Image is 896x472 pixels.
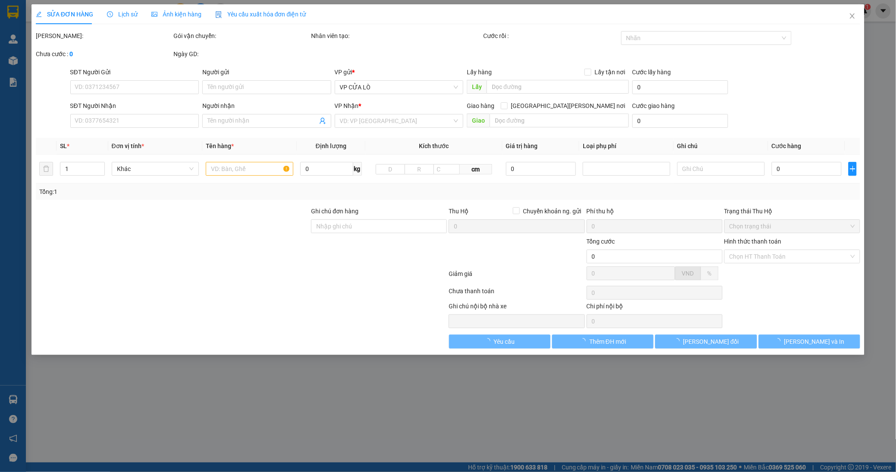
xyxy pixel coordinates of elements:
[724,206,860,216] div: Trạng thái Thu Hộ
[215,11,222,18] img: icon
[587,206,723,219] div: Phí thu hộ
[449,301,585,314] div: Ghi chú nội bộ nhà xe
[39,162,53,176] button: delete
[70,67,199,77] div: SĐT Người Gửi
[340,81,459,94] span: VP CỬA LÒ
[449,208,468,215] span: Thu Hộ
[60,143,67,149] span: SL
[36,31,172,41] div: [PERSON_NAME]:
[484,338,494,344] span: loading
[335,67,464,77] div: VP gửi
[840,4,865,29] button: Close
[36,11,42,17] span: edit
[494,337,515,346] span: Yêu cầu
[674,338,683,344] span: loading
[21,37,85,66] span: [GEOGRAPHIC_DATA], [GEOGRAPHIC_DATA] ↔ [GEOGRAPHIC_DATA]
[508,101,629,111] span: [GEOGRAPHIC_DATA][PERSON_NAME] nơi
[311,219,447,233] input: Ghi chú đơn hàng
[70,101,199,111] div: SĐT Người Nhận
[206,143,234,149] span: Tên hàng
[22,7,84,35] strong: CHUYỂN PHÁT NHANH AN PHÚ QUÝ
[849,13,856,19] span: close
[107,11,138,18] span: Lịch sử
[206,162,293,176] input: VD: Bàn, Ghế
[589,337,626,346] span: Thêm ĐH mới
[587,301,723,314] div: Chi phí nội bộ
[579,138,674,155] th: Loại phụ phí
[353,162,362,176] span: kg
[724,238,782,245] label: Hình thức thanh toán
[520,206,585,216] span: Chuyển khoản ng. gửi
[36,49,172,59] div: Chưa cước :
[311,31,481,41] div: Nhân viên tạo:
[591,67,629,77] span: Lấy tận nơi
[775,338,784,344] span: loading
[39,187,346,196] div: Tổng: 1
[4,47,19,89] img: logo
[729,220,855,233] span: Chọn trạng thái
[632,114,728,128] input: Cước giao hàng
[759,335,860,348] button: [PERSON_NAME] và In
[849,162,857,176] button: plus
[448,269,585,284] div: Giảm giá
[483,31,619,41] div: Cước rồi :
[707,270,712,277] span: %
[772,143,802,149] span: Cước hàng
[151,11,201,18] span: Ảnh kiện hàng
[490,114,629,127] input: Dọc đường
[107,11,113,17] span: clock-circle
[674,138,768,155] th: Ghi chú
[173,31,309,41] div: Gói vận chuyển:
[683,337,739,346] span: [PERSON_NAME] đổi
[419,143,449,149] span: Kích thước
[376,164,405,174] input: D
[36,11,93,18] span: SỬA ĐƠN HÀNG
[151,11,157,17] span: picture
[449,335,550,348] button: Yêu cầu
[112,143,144,149] span: Đơn vị tính
[677,162,765,176] input: Ghi Chú
[215,11,306,18] span: Yêu cầu xuất hóa đơn điện tử
[117,162,194,175] span: Khác
[335,102,359,109] span: VP Nhận
[467,80,487,94] span: Lấy
[202,101,331,111] div: Người nhận
[467,69,492,76] span: Lấy hàng
[319,117,326,124] span: user-add
[632,69,671,76] label: Cước lấy hàng
[552,335,654,348] button: Thêm ĐH mới
[467,102,494,109] span: Giao hàng
[202,67,331,77] div: Người gửi
[580,338,589,344] span: loading
[448,286,585,301] div: Chưa thanh toán
[506,143,538,149] span: Giá trị hàng
[632,102,675,109] label: Cước giao hàng
[311,208,358,215] label: Ghi chú đơn hàng
[405,164,434,174] input: R
[682,270,694,277] span: VND
[849,165,856,172] span: plus
[460,164,492,174] span: cm
[784,337,845,346] span: [PERSON_NAME] và In
[632,80,728,94] input: Cước lấy hàng
[467,114,490,127] span: Giao
[69,51,73,57] b: 0
[434,164,460,174] input: C
[487,80,629,94] input: Dọc đường
[316,143,346,149] span: Định lượng
[655,335,757,348] button: [PERSON_NAME] đổi
[587,238,615,245] span: Tổng cước
[173,49,309,59] div: Ngày GD:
